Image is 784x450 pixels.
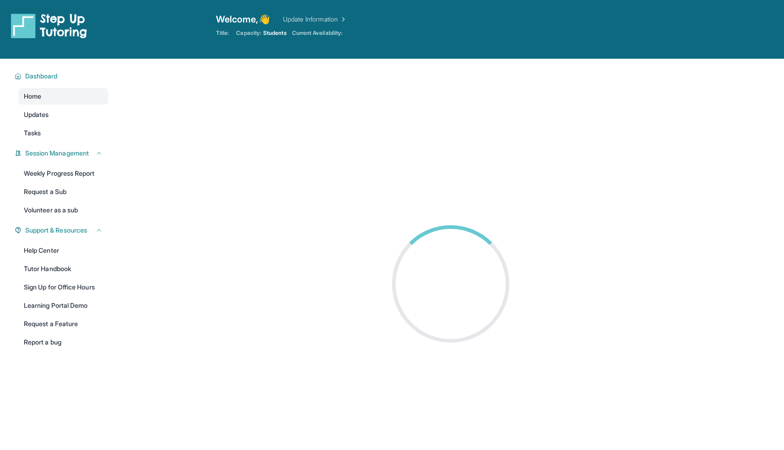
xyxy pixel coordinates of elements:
img: logo [11,13,87,39]
span: Current Availability: [292,29,342,37]
span: Title: [216,29,229,37]
button: Session Management [22,149,103,158]
span: Support & Resources [25,226,87,235]
span: Home [24,92,41,101]
a: Tasks [18,125,108,141]
a: Update Information [283,15,347,24]
a: Updates [18,106,108,123]
a: Home [18,88,108,105]
a: Tutor Handbook [18,261,108,277]
span: Welcome, 👋 [216,13,270,26]
a: Learning Portal Demo [18,297,108,314]
img: Chevron Right [338,15,347,24]
a: Request a Sub [18,183,108,200]
span: Updates [24,110,49,119]
button: Support & Resources [22,226,103,235]
span: Students [263,29,287,37]
a: Report a bug [18,334,108,350]
span: Session Management [25,149,89,158]
a: Weekly Progress Report [18,165,108,182]
span: Dashboard [25,72,58,81]
span: Tasks [24,128,41,138]
a: Sign Up for Office Hours [18,279,108,295]
button: Dashboard [22,72,103,81]
a: Help Center [18,242,108,259]
span: Capacity: [236,29,261,37]
a: Volunteer as a sub [18,202,108,218]
a: Request a Feature [18,316,108,332]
